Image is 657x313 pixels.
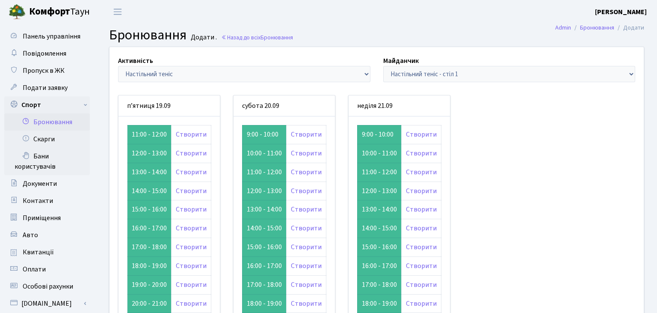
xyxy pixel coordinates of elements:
a: Створити [406,149,437,158]
span: Особові рахунки [23,282,73,291]
td: 12:00 - 13:00 [127,144,172,163]
a: Створити [291,242,322,252]
a: Створити [291,280,322,289]
td: 10:00 - 11:00 [242,144,286,163]
td: 13:00 - 14:00 [357,200,401,219]
label: Майданчик [383,56,419,66]
a: Створити [406,205,437,214]
a: Створити [176,224,207,233]
a: Оплати [4,261,90,278]
li: Додати [614,23,644,33]
td: 18:00 - 19:00 [127,256,172,275]
span: Авто [23,230,38,240]
td: 11:00 - 12:00 [127,125,172,144]
span: Оплати [23,265,46,274]
td: 12:00 - 13:00 [242,182,286,200]
a: Створити [406,299,437,308]
td: 19:00 - 20:00 [127,275,172,294]
span: Документи [23,179,57,188]
span: Контакти [23,196,53,206]
img: logo.png [9,3,26,21]
a: Створити [406,167,437,177]
a: Створити [176,167,207,177]
a: Подати заявку [4,79,90,96]
a: Бронювання [4,113,90,131]
span: Бронювання [109,25,186,45]
a: Створити [406,261,437,271]
a: Пропуск в ЖК [4,62,90,79]
td: 13:00 - 14:00 [127,163,172,182]
a: Admin [555,23,571,32]
div: п’ятниця 19.09 [118,95,220,116]
button: Переключити навігацію [107,5,128,19]
td: 9:00 - 10:00 [242,125,286,144]
td: 17:00 - 18:00 [357,275,401,294]
a: Створити [176,242,207,252]
td: 11:00 - 12:00 [242,163,286,182]
td: 14:00 - 15:00 [242,219,286,238]
a: Квитанції [4,244,90,261]
a: Контакти [4,192,90,209]
td: 17:00 - 18:00 [242,275,286,294]
a: Створити [176,280,207,289]
td: 15:00 - 16:00 [127,200,172,219]
nav: breadcrumb [542,19,657,37]
a: Створити [291,299,322,308]
small: Додати . [189,33,217,42]
span: Бронювання [260,33,293,42]
a: Створити [291,130,322,139]
a: Скарги [4,131,90,148]
span: Панель управління [23,32,80,41]
label: Активність [118,56,153,66]
span: Таун [29,5,90,19]
td: 18:00 - 19:00 [357,294,401,313]
a: [DOMAIN_NAME] [4,295,90,312]
a: Створити [176,205,207,214]
a: Створити [406,224,437,233]
a: Панель управління [4,28,90,45]
td: 16:00 - 17:00 [127,219,172,238]
td: 14:00 - 15:00 [357,219,401,238]
a: Спорт [4,96,90,113]
a: Створити [176,261,207,271]
a: Створити [291,205,322,214]
span: Повідомлення [23,49,66,58]
a: Створити [406,130,437,139]
a: Особові рахунки [4,278,90,295]
td: 12:00 - 13:00 [357,182,401,200]
a: Приміщення [4,209,90,227]
td: 11:00 - 12:00 [357,163,401,182]
span: Пропуск в ЖК [23,66,65,75]
a: Створити [176,186,207,196]
a: Створити [406,280,437,289]
a: [PERSON_NAME] [595,7,647,17]
td: 18:00 - 19:00 [242,294,286,313]
td: 15:00 - 16:00 [242,238,286,257]
td: 15:00 - 16:00 [357,238,401,257]
span: Приміщення [23,213,61,223]
a: Створити [291,167,322,177]
td: 16:00 - 17:00 [242,256,286,275]
a: Назад до всіхБронювання [221,33,293,42]
a: Створити [291,224,322,233]
a: Створити [176,130,207,139]
a: Створити [291,149,322,158]
div: неділя 21.09 [349,95,450,116]
a: Створити [176,149,207,158]
a: Створити [176,299,207,308]
span: Квитанції [23,247,54,257]
a: Створити [291,261,322,271]
a: Створити [406,242,437,252]
a: Документи [4,175,90,192]
td: 14:00 - 15:00 [127,182,172,200]
a: Авто [4,227,90,244]
span: Подати заявку [23,83,68,92]
td: 17:00 - 18:00 [127,238,172,257]
div: субота 20.09 [234,95,335,116]
b: Комфорт [29,5,70,18]
td: 13:00 - 14:00 [242,200,286,219]
a: Повідомлення [4,45,90,62]
a: Створити [406,186,437,196]
td: 20:00 - 21:00 [127,294,172,313]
